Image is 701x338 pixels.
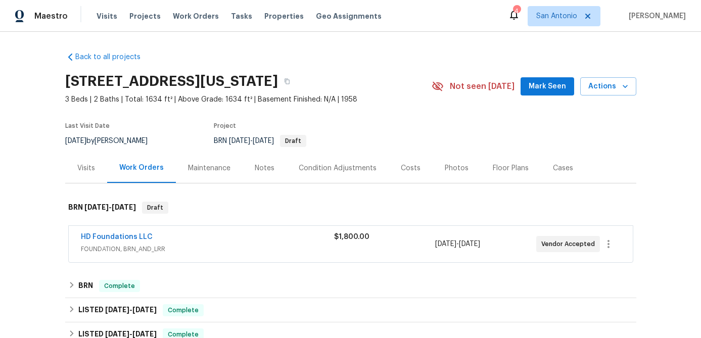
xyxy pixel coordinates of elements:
span: Project [214,123,236,129]
span: Tasks [231,13,252,20]
span: [PERSON_NAME] [625,11,686,21]
span: Properties [264,11,304,21]
a: Back to all projects [65,52,162,62]
div: Cases [553,163,573,173]
span: [DATE] [229,137,250,144]
span: [DATE] [435,240,456,248]
span: Visits [97,11,117,21]
span: Complete [100,281,139,291]
span: Not seen [DATE] [450,81,515,91]
a: HD Foundations LLC [81,233,153,240]
span: [DATE] [105,330,129,337]
h6: BRN [78,280,93,292]
span: Geo Assignments [316,11,382,21]
span: $1,800.00 [334,233,369,240]
div: Photos [445,163,469,173]
div: BRN Complete [65,274,636,298]
div: LISTED [DATE]-[DATE]Complete [65,298,636,322]
span: Projects [129,11,161,21]
span: Draft [281,138,305,144]
span: San Antonio [536,11,577,21]
div: BRN [DATE]-[DATE]Draft [65,191,636,224]
button: Copy Address [278,72,296,90]
span: - [435,239,480,249]
div: 4 [513,6,520,16]
span: [DATE] [84,204,109,211]
span: [DATE] [105,306,129,313]
h6: BRN [68,202,136,214]
button: Actions [580,77,636,96]
div: Work Orders [119,163,164,173]
span: - [84,204,136,211]
button: Mark Seen [521,77,574,96]
div: Condition Adjustments [299,163,377,173]
span: Complete [164,305,203,315]
h6: LISTED [78,304,157,316]
span: Actions [588,80,628,93]
span: Maestro [34,11,68,21]
span: Draft [143,203,167,213]
span: [DATE] [65,137,86,144]
h2: [STREET_ADDRESS][US_STATE] [65,76,278,86]
span: [DATE] [132,306,157,313]
span: [DATE] [112,204,136,211]
div: Visits [77,163,95,173]
div: by [PERSON_NAME] [65,135,160,147]
span: Last Visit Date [65,123,110,129]
div: Floor Plans [493,163,529,173]
span: BRN [214,137,306,144]
span: Mark Seen [529,80,566,93]
span: [DATE] [253,137,274,144]
span: 3 Beds | 2 Baths | Total: 1634 ft² | Above Grade: 1634 ft² | Basement Finished: N/A | 1958 [65,94,432,105]
div: Notes [255,163,274,173]
span: - [105,330,157,337]
span: [DATE] [132,330,157,337]
span: - [229,137,274,144]
span: Vendor Accepted [541,239,599,249]
span: FOUNDATION, BRN_AND_LRR [81,244,334,254]
span: Work Orders [173,11,219,21]
span: - [105,306,157,313]
span: [DATE] [459,240,480,248]
div: Costs [401,163,420,173]
div: Maintenance [188,163,230,173]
